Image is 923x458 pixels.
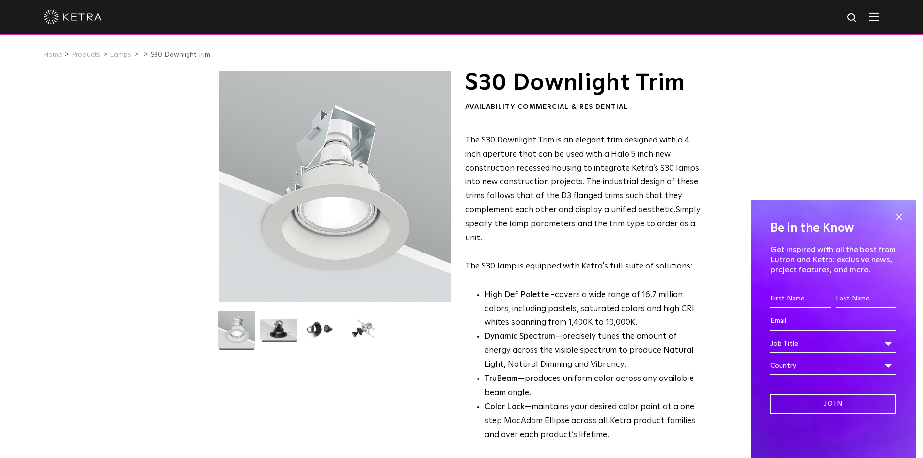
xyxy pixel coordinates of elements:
li: —precisely tunes the amount of energy across the visible spectrum to produce Natural Light, Natur... [485,330,701,372]
h4: Be in the Know [770,219,896,237]
a: S30 Downlight Trim [151,51,210,58]
li: —produces uniform color across any available beam angle. [485,372,701,400]
img: S30 Halo Downlight_Table Top_Black [302,319,340,347]
strong: TruBeam [485,375,518,383]
input: First Name [770,290,831,308]
a: Lamps [110,51,131,58]
strong: Dynamic Spectrum [485,332,555,341]
div: Availability: [465,102,701,112]
strong: High Def Palette - [485,291,555,299]
input: Join [770,394,896,414]
p: The S30 lamp is equipped with Ketra's full suite of solutions: [465,134,701,274]
p: Get inspired with all the best from Lutron and Ketra: exclusive news, project features, and more. [770,245,896,275]
a: Home [44,51,62,58]
span: Simply specify the lamp parameters and the trim type to order as a unit.​ [465,206,701,242]
li: —maintains your desired color point at a one step MacAdam Ellipse across all Ketra product famili... [485,400,701,442]
img: search icon [846,12,859,24]
img: ketra-logo-2019-white [44,10,102,24]
h1: S30 Downlight Trim [465,71,701,95]
img: S30-DownlightTrim-2021-Web-Square [218,311,255,355]
span: The S30 Downlight Trim is an elegant trim designed with a 4 inch aperture that can be used with a... [465,136,699,214]
a: Products [72,51,100,58]
p: covers a wide range of 16.7 million colors, including pastels, saturated colors and high CRI whit... [485,288,701,331]
div: Job Title [770,334,896,353]
span: Commercial & Residential [517,103,628,110]
div: Country [770,357,896,375]
strong: Color Lock [485,403,525,411]
img: Hamburger%20Nav.svg [869,12,879,21]
img: S30 Halo Downlight_Exploded_Black [344,319,382,347]
input: Last Name [836,290,896,308]
img: S30 Halo Downlight_Hero_Black_Gradient [260,319,297,347]
input: Email [770,312,896,331]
